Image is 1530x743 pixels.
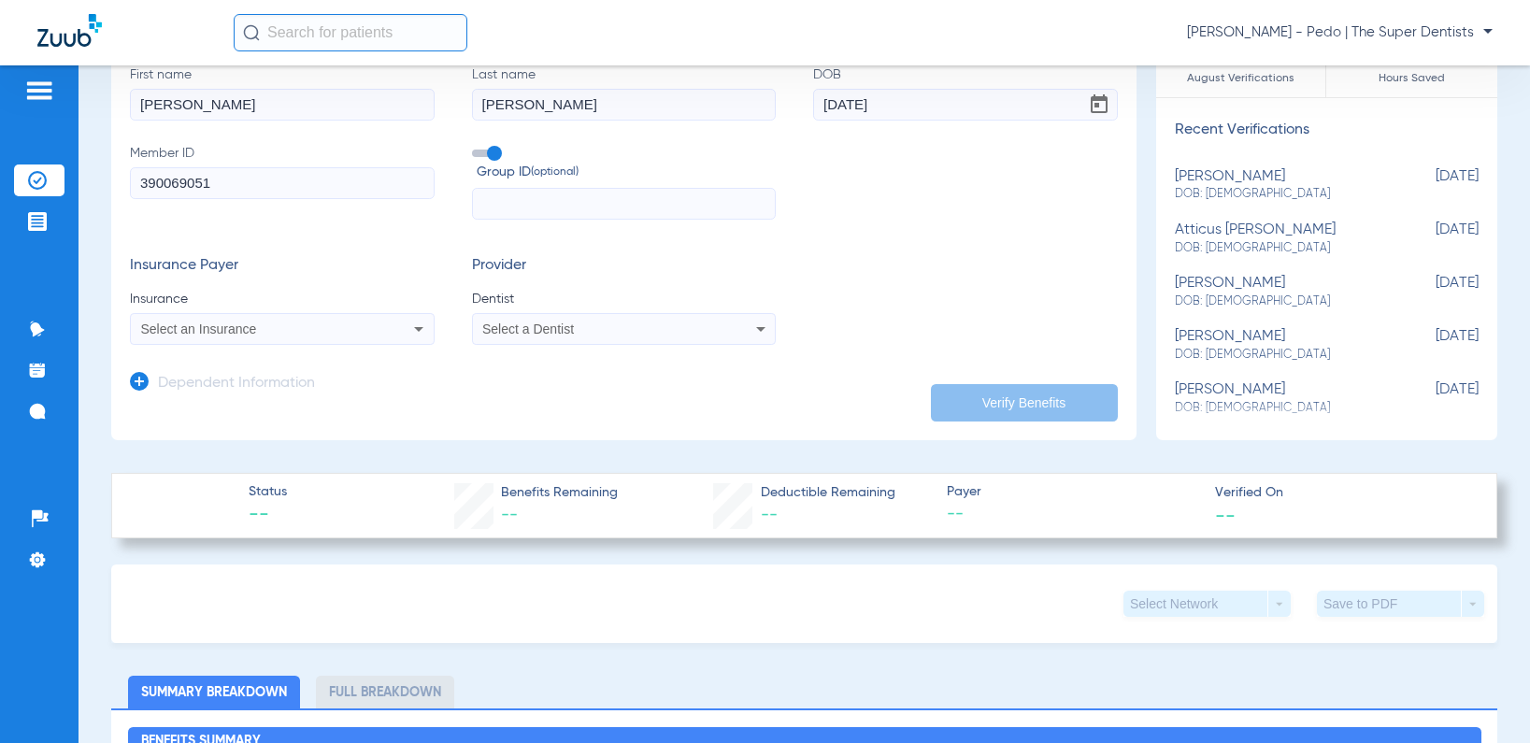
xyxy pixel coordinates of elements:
span: [DATE] [1385,381,1479,416]
span: -- [501,507,518,523]
img: Search Icon [243,24,260,41]
span: Verified On [1215,483,1467,503]
div: [PERSON_NAME] [1175,275,1386,309]
input: Search for patients [234,14,467,51]
h3: Provider [472,257,777,276]
span: -- [249,503,287,529]
label: DOB [813,65,1118,121]
input: First name [130,89,435,121]
li: Summary Breakdown [128,676,300,708]
span: DOB: [DEMOGRAPHIC_DATA] [1175,347,1386,364]
span: Dentist [472,290,777,308]
span: [DATE] [1385,168,1479,203]
span: -- [1215,505,1236,524]
span: Group ID [477,163,777,182]
span: Select a Dentist [482,321,574,336]
span: -- [947,503,1199,526]
label: First name [130,65,435,121]
span: Benefits Remaining [501,483,618,503]
h3: Insurance Payer [130,257,435,276]
h3: Recent Verifications [1156,121,1498,140]
span: DOB: [DEMOGRAPHIC_DATA] [1175,240,1386,257]
input: Last name [472,89,777,121]
span: Hours Saved [1326,69,1497,88]
div: [PERSON_NAME] [1175,381,1386,416]
div: [PERSON_NAME] [1175,168,1386,203]
li: Full Breakdown [316,676,454,708]
button: Verify Benefits [931,384,1118,422]
span: Deductible Remaining [761,483,895,503]
span: DOB: [DEMOGRAPHIC_DATA] [1175,186,1386,203]
button: Open calendar [1080,86,1118,123]
input: Member ID [130,167,435,199]
span: August Verifications [1156,69,1326,88]
span: Select an Insurance [141,321,257,336]
h3: Dependent Information [158,375,315,393]
span: Status [249,482,287,502]
label: Last name [472,65,777,121]
span: Insurance [130,290,435,308]
img: Zuub Logo [37,14,102,47]
span: [DATE] [1385,328,1479,363]
input: DOBOpen calendar [813,89,1118,121]
span: [PERSON_NAME] - Pedo | The Super Dentists [1187,23,1493,42]
span: [DATE] [1385,221,1479,256]
span: Payer [947,482,1199,502]
div: atticus [PERSON_NAME] [1175,221,1386,256]
small: (optional) [531,163,579,182]
span: -- [761,507,778,523]
span: DOB: [DEMOGRAPHIC_DATA] [1175,400,1386,417]
span: [DATE] [1385,275,1479,309]
div: [PERSON_NAME] [1175,328,1386,363]
iframe: Chat Widget [1437,653,1530,743]
span: DOB: [DEMOGRAPHIC_DATA] [1175,293,1386,310]
img: hamburger-icon [24,79,54,102]
label: Member ID [130,144,435,221]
